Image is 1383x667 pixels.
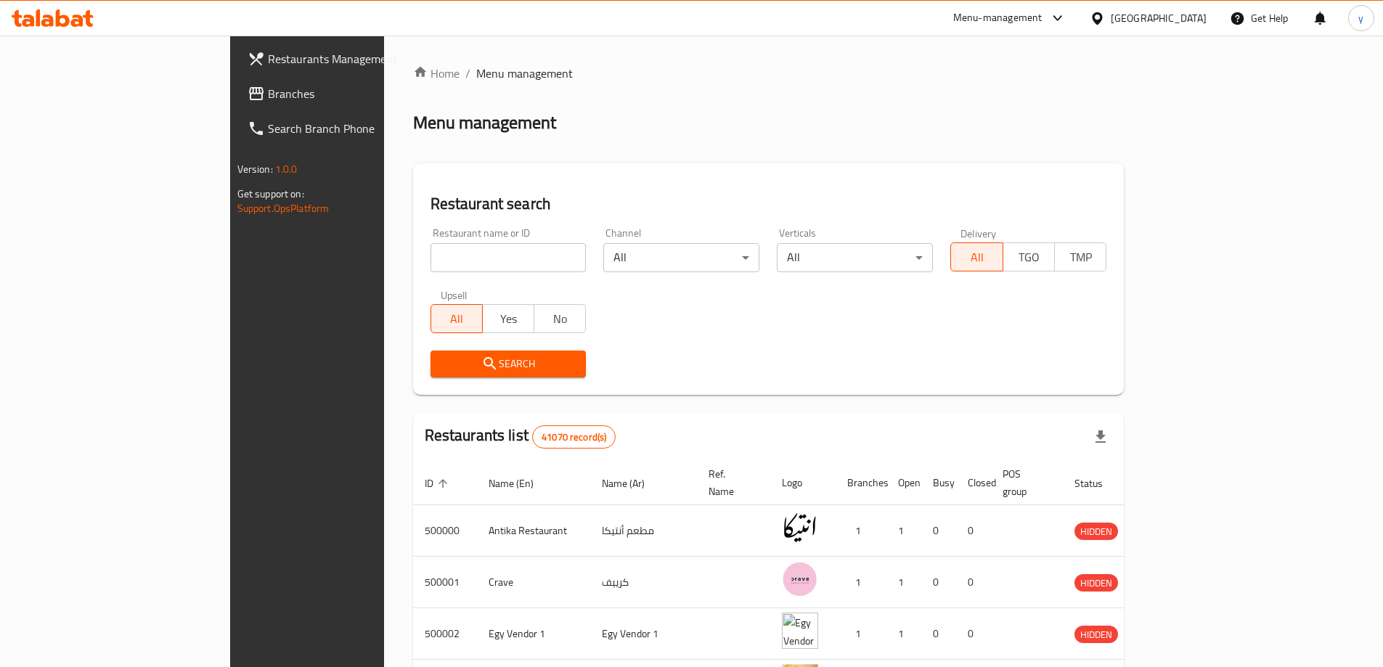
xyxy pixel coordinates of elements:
div: Menu-management [953,9,1043,27]
span: TGO [1009,247,1049,268]
span: Name (En) [489,475,552,492]
h2: Restaurant search [431,193,1107,215]
td: Antika Restaurant [477,505,590,557]
span: Ref. Name [709,465,753,500]
div: Total records count [532,425,616,449]
span: HIDDEN [1074,523,1118,540]
div: HIDDEN [1074,626,1118,643]
img: Antika Restaurant [782,510,818,546]
div: All [777,243,933,272]
th: Logo [770,461,836,505]
span: 1.0.0 [275,160,298,179]
span: TMP [1061,247,1101,268]
div: HIDDEN [1074,523,1118,540]
span: 41070 record(s) [533,430,615,444]
button: TGO [1003,242,1055,271]
td: 1 [886,608,921,660]
img: Egy Vendor 1 [782,613,818,649]
span: Get support on: [237,184,304,203]
label: Delivery [960,228,997,238]
span: Yes [489,308,529,330]
span: Version: [237,160,273,179]
td: 0 [956,608,991,660]
td: 0 [921,505,956,557]
td: مطعم أنتيكا [590,505,697,557]
h2: Menu management [413,111,556,134]
td: 1 [836,557,886,608]
input: Search for restaurant name or ID.. [431,243,587,272]
img: Crave [782,561,818,597]
span: HIDDEN [1074,626,1118,643]
div: Export file [1083,420,1118,454]
button: Search [431,351,587,377]
button: Yes [482,304,534,333]
span: POS group [1003,465,1045,500]
th: Closed [956,461,991,505]
li: / [465,65,470,82]
td: 0 [956,557,991,608]
td: 1 [836,505,886,557]
td: Crave [477,557,590,608]
span: Restaurants Management [268,50,449,67]
span: No [540,308,580,330]
a: Search Branch Phone [236,111,461,146]
th: Busy [921,461,956,505]
a: Branches [236,76,461,111]
span: Branches [268,85,449,102]
button: No [534,304,586,333]
span: All [957,247,997,268]
span: Name (Ar) [602,475,664,492]
h2: Restaurants list [425,425,616,449]
span: HIDDEN [1074,575,1118,592]
div: All [603,243,759,272]
td: 1 [836,608,886,660]
span: Status [1074,475,1122,492]
th: Branches [836,461,886,505]
td: 1 [886,557,921,608]
a: Restaurants Management [236,41,461,76]
div: HIDDEN [1074,574,1118,592]
td: 0 [956,505,991,557]
span: All [437,308,477,330]
td: 0 [921,608,956,660]
button: All [431,304,483,333]
nav: breadcrumb [413,65,1125,82]
a: Support.OpsPlatform [237,199,330,218]
span: Search Branch Phone [268,120,449,137]
td: Egy Vendor 1 [590,608,697,660]
div: [GEOGRAPHIC_DATA] [1111,10,1207,26]
td: كرييف [590,557,697,608]
button: All [950,242,1003,271]
span: ID [425,475,452,492]
button: TMP [1054,242,1106,271]
td: 1 [886,505,921,557]
label: Upsell [441,290,468,300]
span: Search [442,355,575,373]
span: y [1358,10,1363,26]
span: Menu management [476,65,573,82]
td: Egy Vendor 1 [477,608,590,660]
td: 0 [921,557,956,608]
th: Open [886,461,921,505]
